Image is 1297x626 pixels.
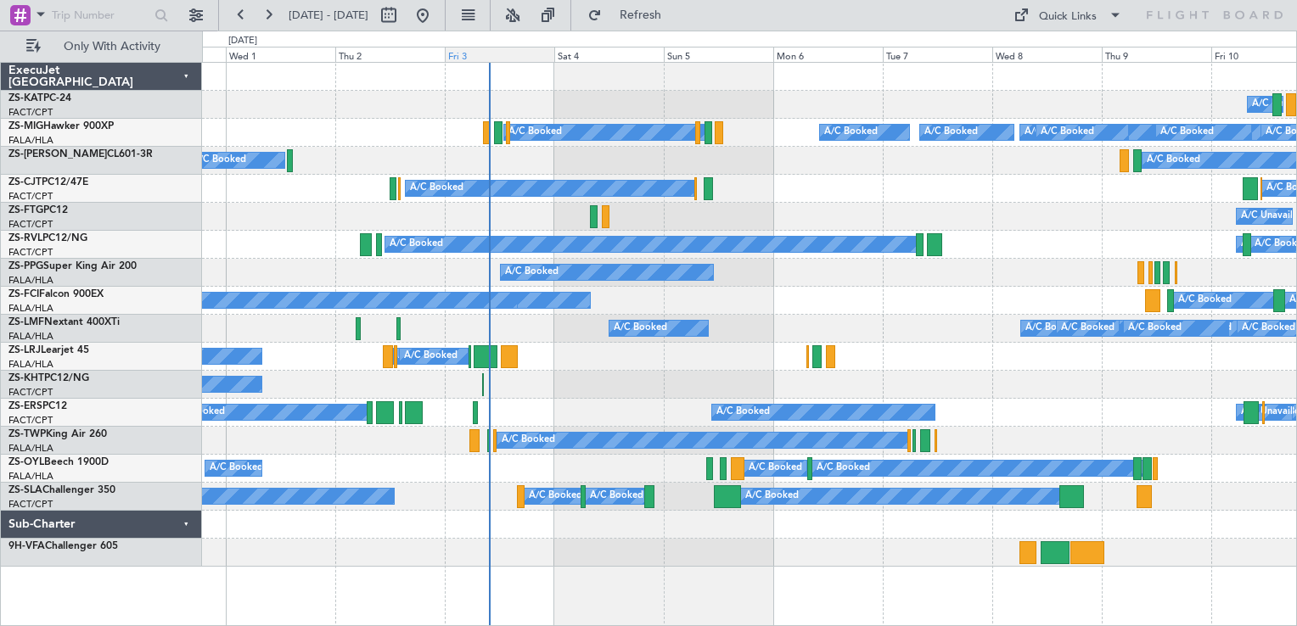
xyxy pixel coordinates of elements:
[605,9,677,21] span: Refresh
[8,218,53,231] a: FACT/CPT
[580,2,682,29] button: Refresh
[1102,47,1211,62] div: Thu 9
[8,190,53,203] a: FACT/CPT
[505,260,559,285] div: A/C Booked
[193,148,246,173] div: A/C Booked
[335,47,445,62] div: Thu 2
[52,3,149,28] input: Trip Number
[289,8,368,23] span: [DATE] - [DATE]
[226,47,335,62] div: Wed 1
[8,541,45,551] span: 9H-VFA
[404,344,458,369] div: A/C Booked
[44,41,179,53] span: Only With Activity
[8,205,43,215] span: ZS-FTG
[1005,2,1131,29] button: Quick Links
[502,428,555,453] div: A/C Booked
[8,106,53,119] a: FACT/CPT
[508,120,562,145] div: A/C Booked
[398,344,452,369] div: A/C Booked
[749,456,802,481] div: A/C Booked
[1025,120,1078,145] div: A/C Booked
[745,483,799,509] div: A/C Booked
[8,442,53,455] a: FALA/HLA
[8,233,87,243] a: ZS-RVLPC12/NG
[1128,316,1182,341] div: A/C Booked
[8,485,115,495] a: ZS-SLAChallenger 350
[8,261,43,271] span: ZS-PPG
[824,120,878,145] div: A/C Booked
[19,33,184,60] button: Only With Activity
[924,120,978,145] div: A/C Booked
[8,317,120,327] a: ZS-LMFNextant 400XTi
[664,47,773,62] div: Sun 5
[445,47,554,62] div: Fri 3
[8,121,114,131] a: ZS-MIGHawker 900XP
[8,177,88,187] a: ZS-CJTPC12/47E
[8,93,71,103] a: ZS-KATPC-24
[1242,316,1295,341] div: A/C Booked
[8,373,44,383] span: ZS-KHT
[8,401,67,411] a: ZS-ERSPC12
[1061,316,1115,341] div: A/C Booked
[8,457,44,467] span: ZS-OYL
[716,400,770,425] div: A/C Booked
[8,261,137,271] a: ZS-PPGSuper King Air 200
[8,498,53,511] a: FACT/CPT
[8,317,44,327] span: ZS-LMF
[8,330,53,343] a: FALA/HLA
[992,47,1102,62] div: Wed 8
[390,232,443,257] div: A/C Booked
[8,134,53,147] a: FALA/HLA
[210,456,263,481] div: A/C Booked
[8,149,153,159] a: ZS-[PERSON_NAME]CL601-3R
[8,302,53,315] a: FALA/HLA
[8,345,41,355] span: ZS-LRJ
[8,386,53,399] a: FACT/CPT
[8,373,89,383] a: ZS-KHTPC12/NG
[883,47,992,62] div: Tue 7
[8,345,89,355] a: ZS-LRJLearjet 45
[8,401,42,411] span: ZS-ERS
[8,289,39,299] span: ZS-FCI
[8,177,42,187] span: ZS-CJT
[8,289,104,299] a: ZS-FCIFalcon 900EX
[1041,120,1094,145] div: A/C Booked
[773,47,883,62] div: Mon 6
[228,34,257,48] div: [DATE]
[8,541,118,551] a: 9H-VFAChallenger 605
[1039,8,1097,25] div: Quick Links
[817,456,870,481] div: A/C Booked
[8,429,46,439] span: ZS-TWP
[8,358,53,371] a: FALA/HLA
[1147,148,1200,173] div: A/C Booked
[1025,316,1079,341] div: A/C Booked
[8,457,109,467] a: ZS-OYLBeech 1900D
[1178,288,1232,313] div: A/C Booked
[1160,120,1214,145] div: A/C Booked
[8,470,53,483] a: FALA/HLA
[529,483,582,509] div: A/C Booked
[554,47,664,62] div: Sat 4
[8,274,53,287] a: FALA/HLA
[614,316,667,341] div: A/C Booked
[8,121,43,131] span: ZS-MIG
[8,149,107,159] span: ZS-[PERSON_NAME]
[8,414,53,427] a: FACT/CPT
[8,205,68,215] a: ZS-FTGPC12
[410,176,463,201] div: A/C Booked
[8,233,42,243] span: ZS-RVL
[8,93,43,103] span: ZS-KAT
[8,429,107,439] a: ZS-TWPKing Air 260
[8,485,42,495] span: ZS-SLA
[590,483,643,509] div: A/C Booked
[8,246,53,259] a: FACT/CPT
